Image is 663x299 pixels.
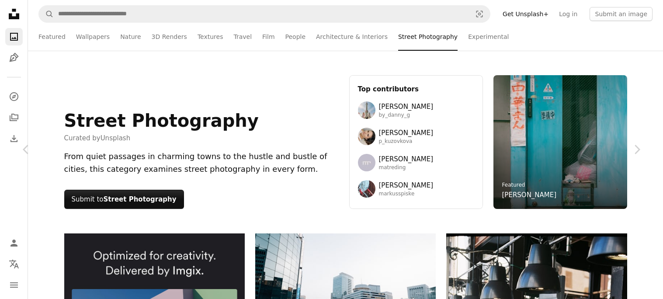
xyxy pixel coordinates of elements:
[316,23,388,51] a: Architecture & Interiors
[38,5,490,23] form: Find visuals sitewide
[5,88,23,105] a: Explore
[64,150,339,176] div: From quiet passages in charming towns to the hustle and bustle of cities, this category examines ...
[468,23,509,51] a: Experimental
[502,190,557,200] a: [PERSON_NAME]
[39,6,54,22] button: Search Unsplash
[358,128,375,145] img: Avatar of user Polina Kuzovkova
[502,182,525,188] a: Featured
[379,112,434,119] span: by_danny_g
[285,23,306,51] a: People
[379,191,434,198] span: markusspiske
[101,134,131,142] a: Unsplash
[554,7,583,21] a: Log in
[497,7,554,21] a: Get Unsplash+
[152,23,187,51] a: 3D Renders
[120,23,141,51] a: Nature
[76,23,110,51] a: Wallpapers
[64,110,259,131] h1: Street Photography
[379,128,434,138] span: [PERSON_NAME]
[379,180,434,191] span: [PERSON_NAME]
[233,23,252,51] a: Travel
[5,255,23,273] button: Language
[64,133,259,143] span: Curated by
[64,190,184,209] button: Submit toStreet Photography
[198,23,223,51] a: Textures
[611,108,663,191] a: Next
[379,138,434,145] span: p_kuzovkova
[358,180,474,198] a: Avatar of user Markus Spiske[PERSON_NAME]markusspiske
[590,7,653,21] button: Submit an image
[5,28,23,45] a: Photos
[358,101,474,119] a: Avatar of user Danny Greenberg[PERSON_NAME]by_danny_g
[262,23,274,51] a: Film
[255,289,436,297] a: Modern cityscape with busy street and tall buildings
[358,128,474,145] a: Avatar of user Polina Kuzovkova[PERSON_NAME]p_kuzovkova
[469,6,490,22] button: Visual search
[358,180,375,198] img: Avatar of user Markus Spiske
[358,154,375,171] img: Avatar of user Mathias Reding
[379,101,434,112] span: [PERSON_NAME]
[5,49,23,66] a: Illustrations
[379,164,434,171] span: matreding
[379,154,434,164] span: [PERSON_NAME]
[358,154,474,171] a: Avatar of user Mathias Reding[PERSON_NAME]matreding
[38,23,66,51] a: Featured
[5,234,23,252] a: Log in / Sign up
[358,101,375,119] img: Avatar of user Danny Greenberg
[358,84,474,94] h3: Top contributors
[5,276,23,294] button: Menu
[104,195,177,203] strong: Street Photography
